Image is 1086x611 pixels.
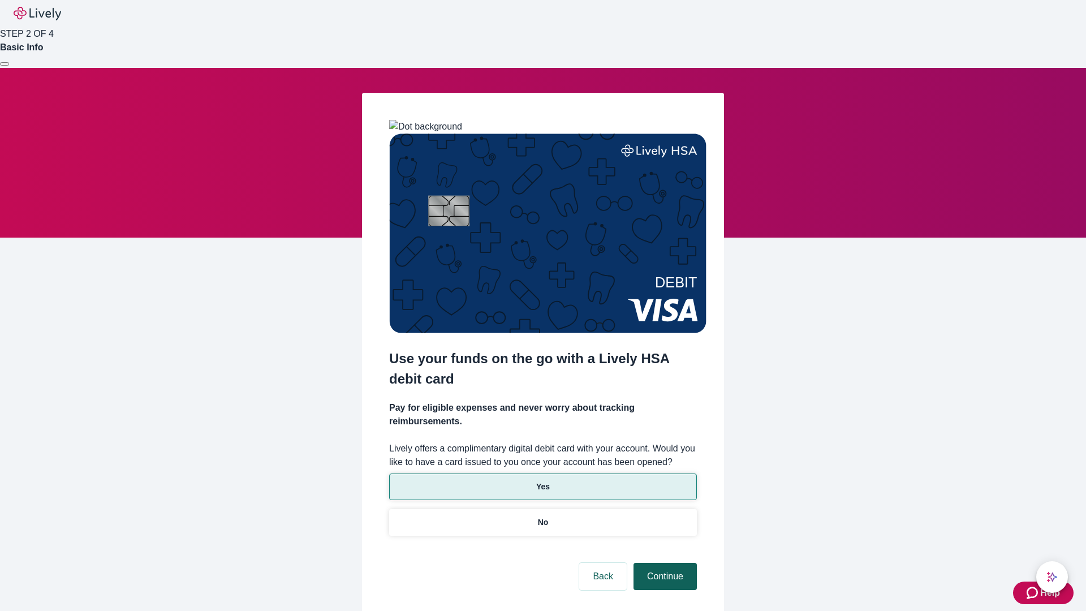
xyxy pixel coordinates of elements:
span: Help [1040,586,1060,600]
button: Yes [389,474,697,500]
img: Debit card [389,134,706,333]
h4: Pay for eligible expenses and never worry about tracking reimbursements. [389,401,697,428]
img: Dot background [389,120,462,134]
button: Continue [633,563,697,590]
label: Lively offers a complimentary digital debit card with your account. Would you like to have a card... [389,442,697,469]
button: chat [1036,561,1068,593]
button: Zendesk support iconHelp [1013,582,1074,604]
svg: Lively AI Assistant [1046,571,1058,583]
button: No [389,509,697,536]
h2: Use your funds on the go with a Lively HSA debit card [389,348,697,389]
button: Back [579,563,627,590]
svg: Zendesk support icon [1027,586,1040,600]
p: Yes [536,481,550,493]
p: No [538,517,549,528]
img: Lively [14,7,61,20]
